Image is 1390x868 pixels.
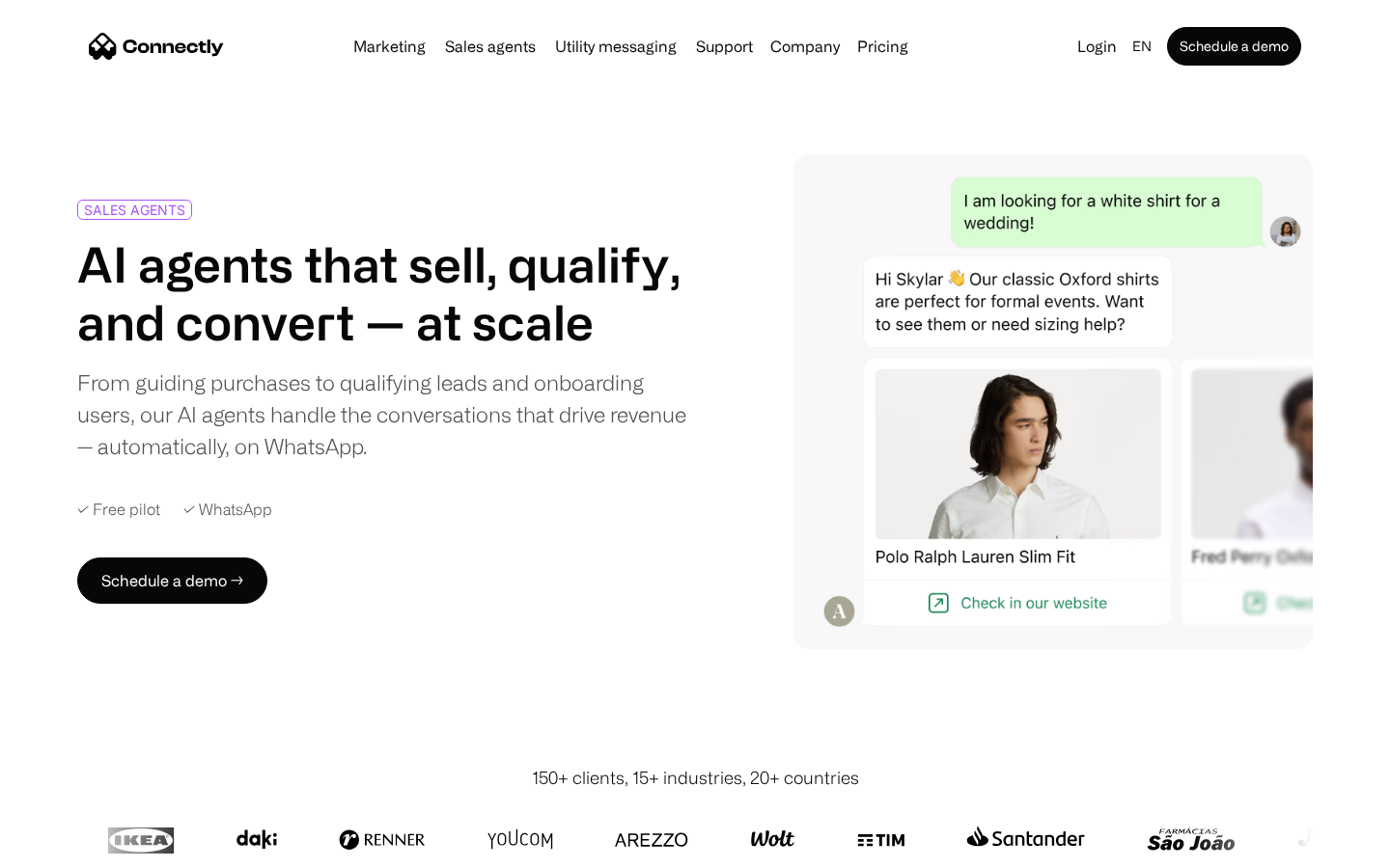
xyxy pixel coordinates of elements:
[84,203,185,217] div: SALES AGENTS
[77,235,687,351] h1: AI agents that sell, qualify, and convert — at scale
[77,366,687,462] div: From guiding purchases to qualifying leads and onboarding users, our AI agents handle the convers...
[19,832,116,861] aside: Language selected: English
[532,765,859,791] div: 150+ clients, 15+ industries, 20+ countries
[1132,33,1152,60] div: en
[183,501,272,519] div: ✓ WhatsApp
[849,39,916,54] a: Pricing
[770,33,840,60] div: Company
[688,39,761,54] a: Support
[1070,33,1125,60] a: Login
[1167,27,1301,66] a: Schedule a demo
[346,39,433,54] a: Marketing
[77,557,267,604] a: Schedule a demo →
[77,501,160,519] div: ✓ Free pilot
[547,39,684,54] a: Utility messaging
[39,834,116,861] ul: Language list
[437,39,543,54] a: Sales agents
